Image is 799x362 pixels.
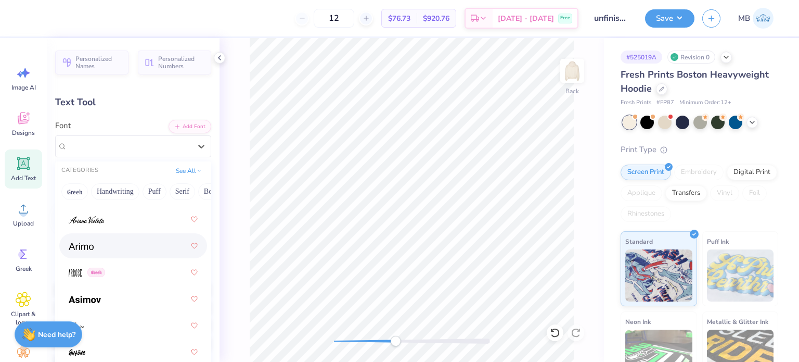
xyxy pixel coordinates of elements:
[707,316,768,327] span: Metallic & Glitter Ink
[733,8,778,29] a: MB
[38,330,75,340] strong: Need help?
[69,243,94,250] img: Arimo
[625,316,651,327] span: Neon Ink
[727,165,777,180] div: Digital Print
[625,236,653,247] span: Standard
[667,51,715,64] div: Revision 0
[586,8,637,29] input: Untitled Design
[55,51,128,74] button: Personalized Names
[423,13,449,24] span: $920.76
[55,95,211,109] div: Text Tool
[69,349,85,356] img: Autone
[69,296,101,303] img: Asimov
[665,185,707,201] div: Transfers
[69,269,82,277] img: Arrose
[390,336,401,346] div: Accessibility label
[645,9,694,28] button: Save
[13,219,34,228] span: Upload
[621,51,662,64] div: # 525019A
[173,166,205,176] button: See All
[621,68,769,95] span: Fresh Prints Boston Heavyweight Hoodie
[61,166,98,175] div: CATEGORIES
[710,185,739,201] div: Vinyl
[91,183,139,200] button: Handwriting
[679,98,731,107] span: Minimum Order: 12 +
[314,9,354,28] input: – –
[742,185,767,201] div: Foil
[621,206,671,222] div: Rhinestones
[498,13,554,24] span: [DATE] - [DATE]
[674,165,724,180] div: Embroidery
[61,183,88,200] button: Greek
[16,265,32,273] span: Greek
[707,236,729,247] span: Puff Ink
[11,83,36,92] span: Image AI
[198,183,224,200] button: Bold
[738,13,750,24] span: MB
[6,310,41,327] span: Clipart & logos
[170,183,195,200] button: Serif
[143,183,166,200] button: Puff
[158,55,205,70] span: Personalized Numbers
[656,98,674,107] span: # FP87
[625,249,692,302] img: Standard
[560,15,570,22] span: Free
[12,129,35,137] span: Designs
[388,13,410,24] span: $76.73
[11,174,36,182] span: Add Text
[69,216,104,223] img: Ariana Violeta
[621,185,662,201] div: Applique
[565,86,579,96] div: Back
[621,165,671,180] div: Screen Print
[87,268,105,277] span: Greek
[707,249,774,302] img: Puff Ink
[55,120,71,132] label: Font
[621,144,778,156] div: Print Type
[138,51,211,74] button: Personalized Numbers
[753,8,774,29] img: Marianne Bagtang
[169,120,211,133] button: Add Font
[562,60,583,81] img: Back
[75,55,122,70] span: Personalized Names
[621,98,651,107] span: Fresh Prints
